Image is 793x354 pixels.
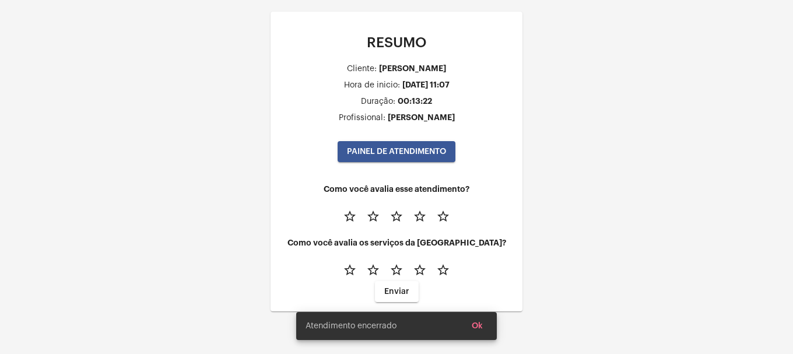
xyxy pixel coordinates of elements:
[339,114,385,122] div: Profissional:
[413,263,427,277] mat-icon: star_border
[472,322,483,330] span: Ok
[280,185,513,194] h4: Como você avalia esse atendimento?
[384,288,409,296] span: Enviar
[390,263,403,277] mat-icon: star_border
[398,97,432,106] div: 00:13:22
[402,80,450,89] div: [DATE] 11:07
[361,97,395,106] div: Duração:
[413,209,427,223] mat-icon: star_border
[436,209,450,223] mat-icon: star_border
[379,64,446,73] div: [PERSON_NAME]
[280,239,513,247] h4: Como você avalia os serviços da [GEOGRAPHIC_DATA]?
[347,148,446,156] span: PAINEL DE ATENDIMENTO
[462,316,492,337] button: Ok
[390,209,403,223] mat-icon: star_border
[306,320,396,332] span: Atendimento encerrado
[343,209,357,223] mat-icon: star_border
[280,35,513,50] p: RESUMO
[388,113,455,122] div: [PERSON_NAME]
[375,281,419,302] button: Enviar
[436,263,450,277] mat-icon: star_border
[347,65,377,73] div: Cliente:
[366,263,380,277] mat-icon: star_border
[344,81,400,90] div: Hora de inicio:
[366,209,380,223] mat-icon: star_border
[343,263,357,277] mat-icon: star_border
[338,141,455,162] button: PAINEL DE ATENDIMENTO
